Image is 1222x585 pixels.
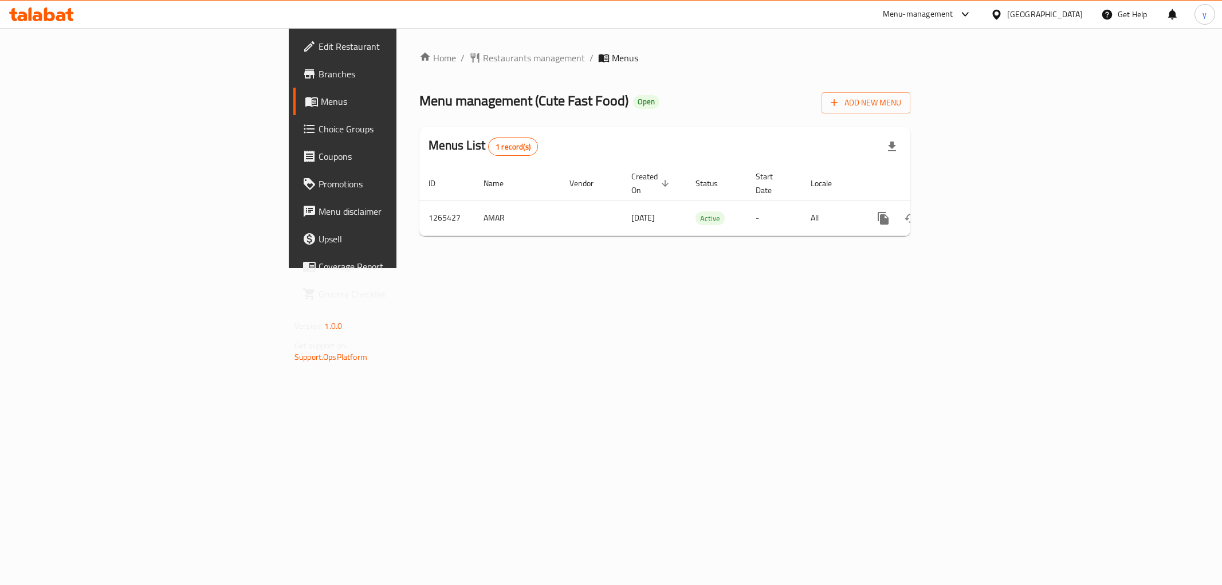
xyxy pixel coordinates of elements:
[429,137,538,156] h2: Menus List
[474,201,560,235] td: AMAR
[293,198,493,225] a: Menu disclaimer
[897,205,925,232] button: Change Status
[293,88,493,115] a: Menus
[294,319,323,333] span: Version:
[321,95,484,108] span: Menus
[419,166,989,236] table: enhanced table
[319,67,484,81] span: Branches
[319,287,484,301] span: Grocery Checklist
[590,51,594,65] li: /
[801,201,860,235] td: All
[811,176,847,190] span: Locale
[878,133,906,160] div: Export file
[429,176,450,190] span: ID
[489,142,537,152] span: 1 record(s)
[419,51,910,65] nav: breadcrumb
[1203,8,1207,21] span: y
[696,211,725,225] div: Active
[293,115,493,143] a: Choice Groups
[293,33,493,60] a: Edit Restaurant
[293,170,493,198] a: Promotions
[631,210,655,225] span: [DATE]
[696,176,733,190] span: Status
[746,201,801,235] td: -
[293,280,493,308] a: Grocery Checklist
[633,97,659,107] span: Open
[319,205,484,218] span: Menu disclaimer
[319,232,484,246] span: Upsell
[319,122,484,136] span: Choice Groups
[488,138,538,156] div: Total records count
[293,143,493,170] a: Coupons
[319,40,484,53] span: Edit Restaurant
[633,95,659,109] div: Open
[569,176,608,190] span: Vendor
[831,96,901,110] span: Add New Menu
[293,253,493,280] a: Coverage Report
[294,350,367,364] a: Support.OpsPlatform
[324,319,342,333] span: 1.0.0
[294,338,347,353] span: Get support on:
[483,51,585,65] span: Restaurants management
[631,170,673,197] span: Created On
[612,51,638,65] span: Menus
[293,60,493,88] a: Branches
[319,177,484,191] span: Promotions
[419,88,628,113] span: Menu management ( Cute Fast Food )
[319,260,484,273] span: Coverage Report
[870,205,897,232] button: more
[883,7,953,21] div: Menu-management
[696,212,725,225] span: Active
[822,92,910,113] button: Add New Menu
[1007,8,1083,21] div: [GEOGRAPHIC_DATA]
[293,225,493,253] a: Upsell
[860,166,989,201] th: Actions
[484,176,518,190] span: Name
[469,51,585,65] a: Restaurants management
[319,150,484,163] span: Coupons
[756,170,788,197] span: Start Date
